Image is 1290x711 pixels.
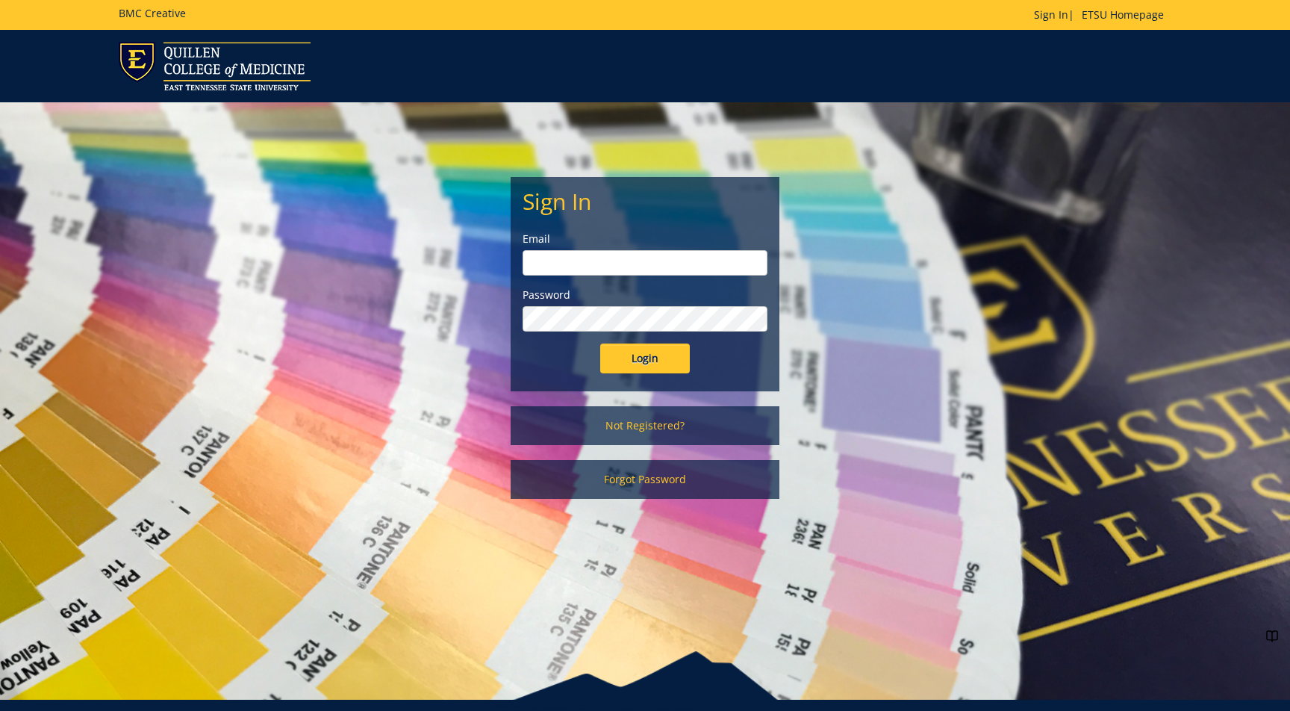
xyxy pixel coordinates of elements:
h5: BMC Creative [119,7,186,19]
input: Login [600,344,690,373]
h2: Sign In [523,189,767,214]
img: ETSU logo [119,42,311,90]
a: ETSU Homepage [1074,7,1171,22]
label: Email [523,232,767,246]
label: Password [523,288,767,302]
p: | [1034,7,1171,22]
a: Forgot Password [511,460,779,499]
a: Sign In [1034,7,1068,22]
a: Not Registered? [511,406,779,445]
